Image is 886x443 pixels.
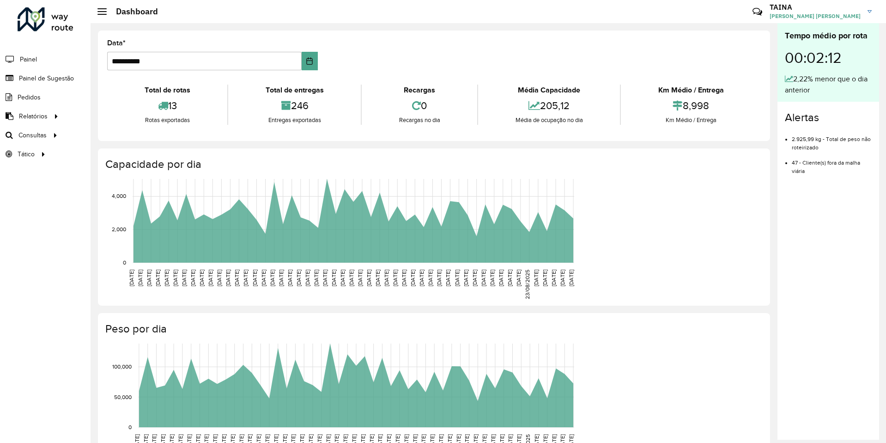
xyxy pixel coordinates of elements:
text: [DATE] [164,270,170,286]
span: Painel de Sugestão [19,74,74,83]
text: [DATE] [559,270,565,286]
text: 4,000 [112,193,126,199]
h4: Peso por dia [105,322,761,336]
div: 2,22% menor que o dia anterior [785,74,872,96]
text: [DATE] [261,270,267,286]
text: 0 [128,424,132,430]
text: [DATE] [366,270,372,286]
text: [DATE] [445,270,451,286]
div: 246 [231,96,358,116]
text: [DATE] [287,270,293,286]
li: 47 - Cliente(s) fora da malha viária [792,152,872,175]
text: [DATE] [392,270,398,286]
text: [DATE] [340,270,346,286]
div: 8,998 [623,96,759,116]
text: [DATE] [480,270,486,286]
span: Painel [20,55,37,64]
div: Entregas exportadas [231,116,358,125]
span: [PERSON_NAME] [PERSON_NAME] [770,12,861,20]
text: [DATE] [375,270,381,286]
text: [DATE] [128,270,134,286]
text: [DATE] [243,270,249,286]
h2: Dashboard [107,6,158,17]
text: [DATE] [331,270,337,286]
text: [DATE] [427,270,433,286]
text: [DATE] [533,270,539,286]
text: [DATE] [225,270,231,286]
div: Recargas no dia [364,116,475,125]
li: 2.925,99 kg - Total de peso não roteirizado [792,128,872,152]
div: Média Capacidade [480,85,618,96]
text: [DATE] [216,270,222,286]
text: [DATE] [199,270,205,286]
div: 205,12 [480,96,618,116]
text: [DATE] [172,270,178,286]
div: Total de entregas [231,85,358,96]
span: Pedidos [18,92,41,102]
text: [DATE] [322,270,328,286]
span: Consultas [18,130,47,140]
text: [DATE] [252,270,258,286]
text: [DATE] [234,270,240,286]
h3: TAINA [770,3,861,12]
text: [DATE] [436,270,442,286]
text: [DATE] [419,270,425,286]
div: 13 [109,96,225,116]
h4: Capacidade por dia [105,158,761,171]
text: 2,000 [112,226,126,232]
text: [DATE] [207,270,213,286]
text: [DATE] [137,270,143,286]
label: Data [107,37,126,49]
text: 23/08/2025 [524,270,530,299]
span: Relatórios [19,111,48,121]
a: Contato Rápido [747,2,767,22]
text: [DATE] [278,270,284,286]
div: Recargas [364,85,475,96]
text: [DATE] [401,270,407,286]
h4: Alertas [785,111,872,124]
div: Km Médio / Entrega [623,85,759,96]
text: [DATE] [146,270,152,286]
text: [DATE] [516,270,522,286]
div: 00:02:12 [785,42,872,74]
text: [DATE] [383,270,389,286]
text: [DATE] [568,270,574,286]
div: 0 [364,96,475,116]
text: 100,000 [112,364,132,370]
text: [DATE] [542,270,548,286]
text: [DATE] [304,270,310,286]
text: [DATE] [454,270,460,286]
text: 50,000 [114,394,132,400]
text: [DATE] [472,270,478,286]
text: [DATE] [296,270,302,286]
text: [DATE] [190,270,196,286]
text: [DATE] [410,270,416,286]
div: Tempo médio por rota [785,30,872,42]
span: Tático [18,149,35,159]
text: [DATE] [357,270,363,286]
text: [DATE] [155,270,161,286]
text: [DATE] [507,270,513,286]
text: [DATE] [348,270,354,286]
text: [DATE] [489,270,495,286]
text: [DATE] [269,270,275,286]
text: [DATE] [181,270,187,286]
text: [DATE] [498,270,504,286]
div: Km Médio / Entrega [623,116,759,125]
text: [DATE] [463,270,469,286]
text: [DATE] [313,270,319,286]
div: Total de rotas [109,85,225,96]
div: Rotas exportadas [109,116,225,125]
div: Média de ocupação no dia [480,116,618,125]
text: 0 [123,259,126,265]
button: Choose Date [302,52,318,70]
text: [DATE] [551,270,557,286]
